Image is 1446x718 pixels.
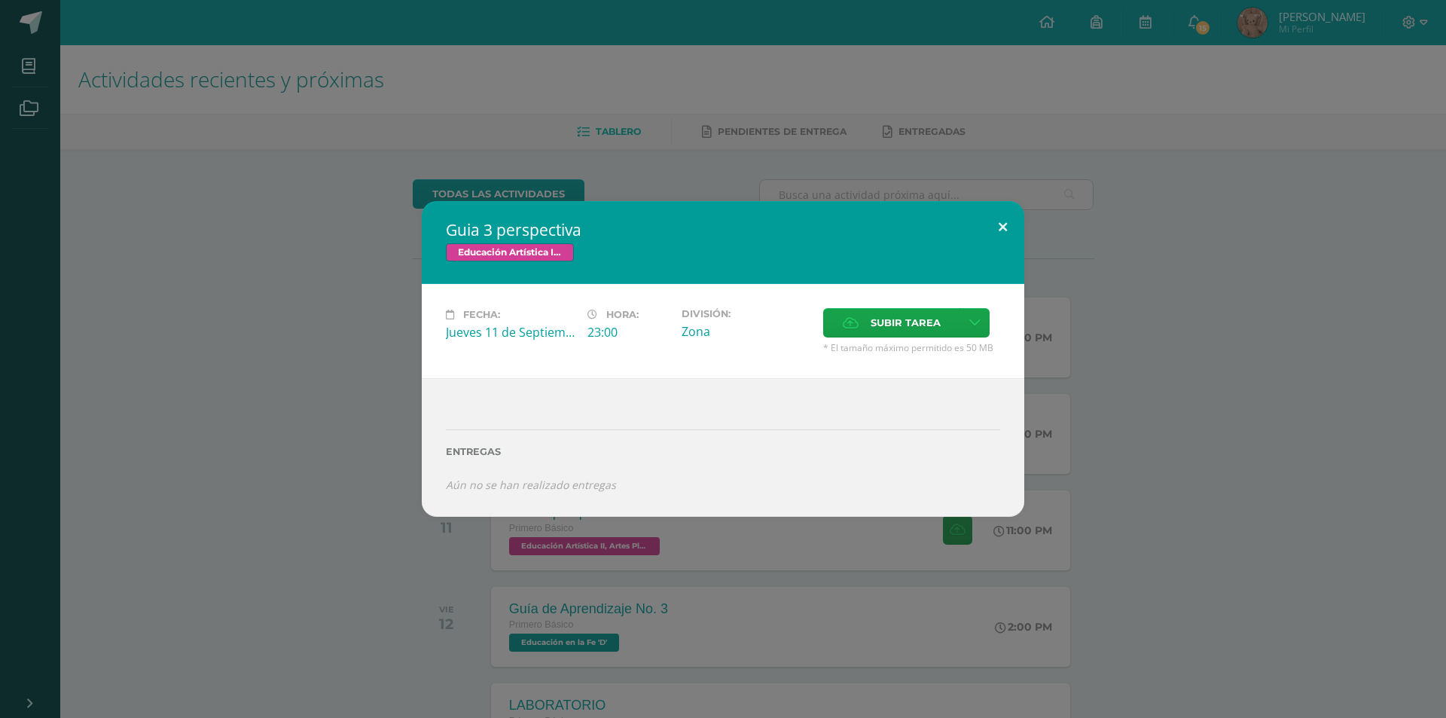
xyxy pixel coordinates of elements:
label: Entregas [446,446,1000,457]
span: Fecha: [463,309,500,320]
span: Subir tarea [871,309,941,337]
span: Educación Artística II, Artes Plásticas [446,243,574,261]
span: * El tamaño máximo permitido es 50 MB [823,341,1000,354]
label: División: [682,308,811,319]
button: Close (Esc) [981,201,1024,252]
div: Zona [682,323,811,340]
div: 23:00 [587,324,670,341]
h2: Guia 3 perspectiva [446,219,1000,240]
i: Aún no se han realizado entregas [446,478,616,492]
span: Hora: [606,309,639,320]
div: Jueves 11 de Septiembre [446,324,575,341]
